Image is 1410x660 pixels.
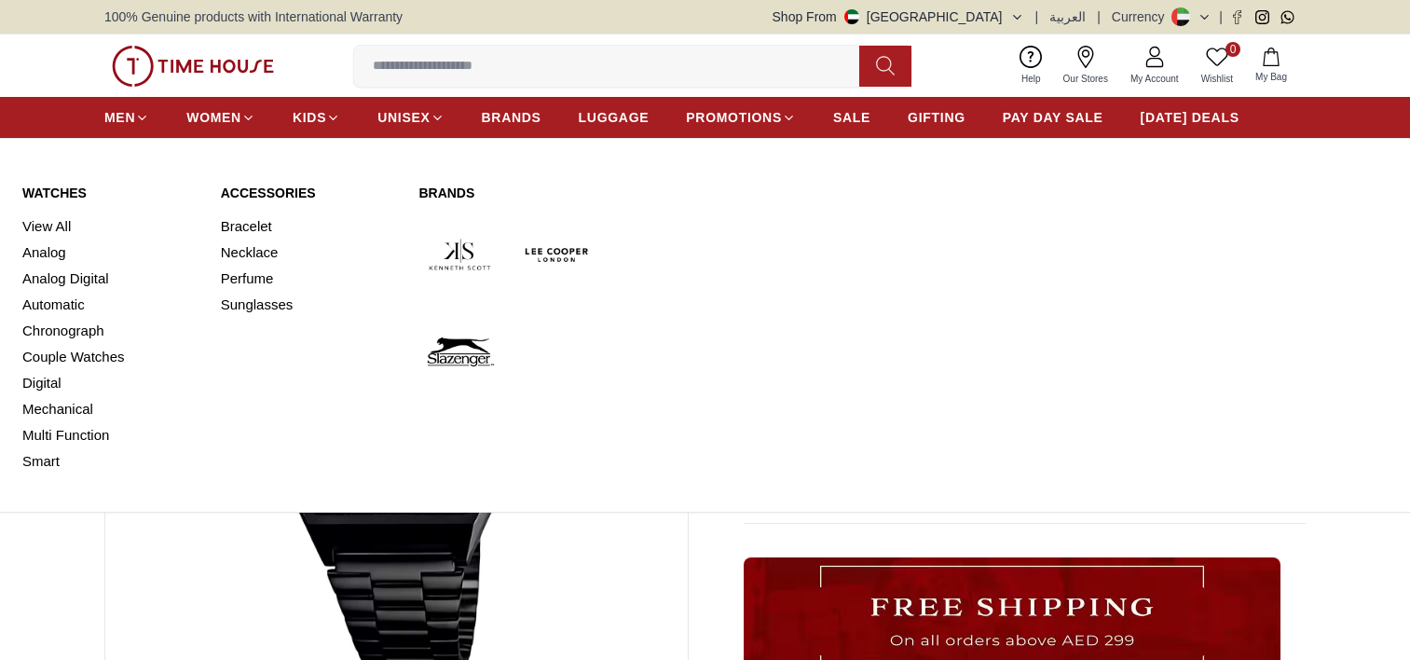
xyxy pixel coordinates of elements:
span: KIDS [293,108,326,127]
a: Digital [22,370,198,396]
span: | [1035,7,1039,26]
span: Our Stores [1056,72,1116,86]
a: WOMEN [186,101,255,134]
a: Instagram [1255,10,1269,24]
a: Necklace [221,240,397,266]
span: MEN [104,108,135,127]
a: Help [1010,42,1052,89]
span: | [1219,7,1223,26]
span: [DATE] DEALS [1141,108,1239,127]
span: Help [1014,72,1048,86]
img: Tornado [710,213,792,296]
span: Wishlist [1194,72,1240,86]
img: Quantum [613,213,695,296]
img: United Arab Emirates [844,9,859,24]
span: UNISEX [377,108,430,127]
a: Accessories [221,184,397,202]
a: Watches [22,184,198,202]
span: My Bag [1248,70,1294,84]
span: My Account [1123,72,1186,86]
a: Our Stores [1052,42,1119,89]
a: LUGGAGE [579,101,650,134]
div: Currency [1112,7,1172,26]
span: 100% Genuine products with International Warranty [104,7,403,26]
button: Shop From[GEOGRAPHIC_DATA] [773,7,1024,26]
a: 0Wishlist [1190,42,1244,89]
a: View All [22,213,198,240]
span: BRANDS [482,108,541,127]
a: BRANDS [482,101,541,134]
a: MEN [104,101,149,134]
a: UNISEX [377,101,444,134]
span: | [1097,7,1101,26]
a: Multi Function [22,422,198,448]
a: GIFTING [908,101,965,134]
span: PAY DAY SALE [1003,108,1103,127]
a: Perfume [221,266,397,292]
a: KIDS [293,101,340,134]
a: PROMOTIONS [686,101,796,134]
a: Brands [418,184,792,202]
button: العربية [1049,7,1086,26]
a: Chronograph [22,318,198,344]
a: PAY DAY SALE [1003,101,1103,134]
span: 0 [1225,42,1240,57]
span: LUGGAGE [579,108,650,127]
a: Analog Digital [22,266,198,292]
a: Mechanical [22,396,198,422]
img: Slazenger [418,310,500,392]
img: ... [112,46,274,87]
a: Analog [22,240,198,266]
span: GIFTING [908,108,965,127]
a: Sunglasses [221,292,397,318]
a: Bracelet [221,213,397,240]
button: My Bag [1244,44,1298,88]
a: Automatic [22,292,198,318]
a: Smart [22,448,198,474]
a: Couple Watches [22,344,198,370]
a: SALE [833,101,870,134]
a: Whatsapp [1280,10,1294,24]
img: Kenneth Scott [418,213,500,296]
span: SALE [833,108,870,127]
span: PROMOTIONS [686,108,782,127]
a: [DATE] DEALS [1141,101,1239,134]
img: Lee Cooper [516,213,598,296]
a: Facebook [1230,10,1244,24]
span: WOMEN [186,108,241,127]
